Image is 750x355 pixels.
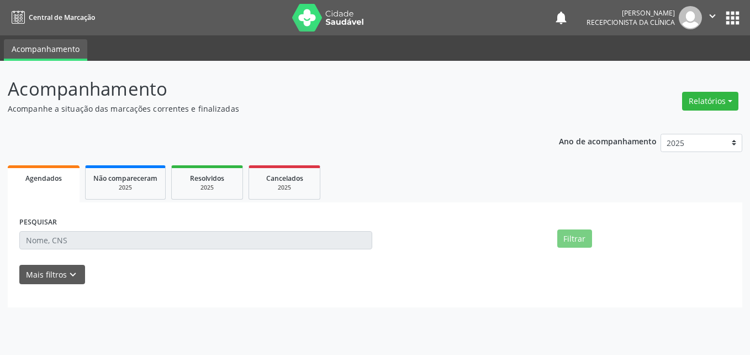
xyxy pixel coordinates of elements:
[682,92,738,111] button: Relatórios
[266,174,303,183] span: Cancelados
[557,229,592,248] button: Filtrar
[587,18,675,27] span: Recepcionista da clínica
[67,269,79,281] i: keyboard_arrow_down
[179,184,235,192] div: 2025
[29,13,95,22] span: Central de Marcação
[587,8,675,18] div: [PERSON_NAME]
[19,214,57,231] label: PESQUISAR
[559,134,657,148] p: Ano de acompanhamento
[723,8,742,28] button: apps
[93,184,157,192] div: 2025
[19,265,85,284] button: Mais filtroskeyboard_arrow_down
[19,231,372,250] input: Nome, CNS
[553,10,569,25] button: notifications
[8,75,522,103] p: Acompanhamento
[4,39,87,61] a: Acompanhamento
[8,8,95,27] a: Central de Marcação
[706,10,719,22] i: 
[25,174,62,183] span: Agendados
[93,174,157,183] span: Não compareceram
[702,6,723,29] button: 
[190,174,224,183] span: Resolvidos
[257,184,312,192] div: 2025
[8,103,522,114] p: Acompanhe a situação das marcações correntes e finalizadas
[679,6,702,29] img: img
